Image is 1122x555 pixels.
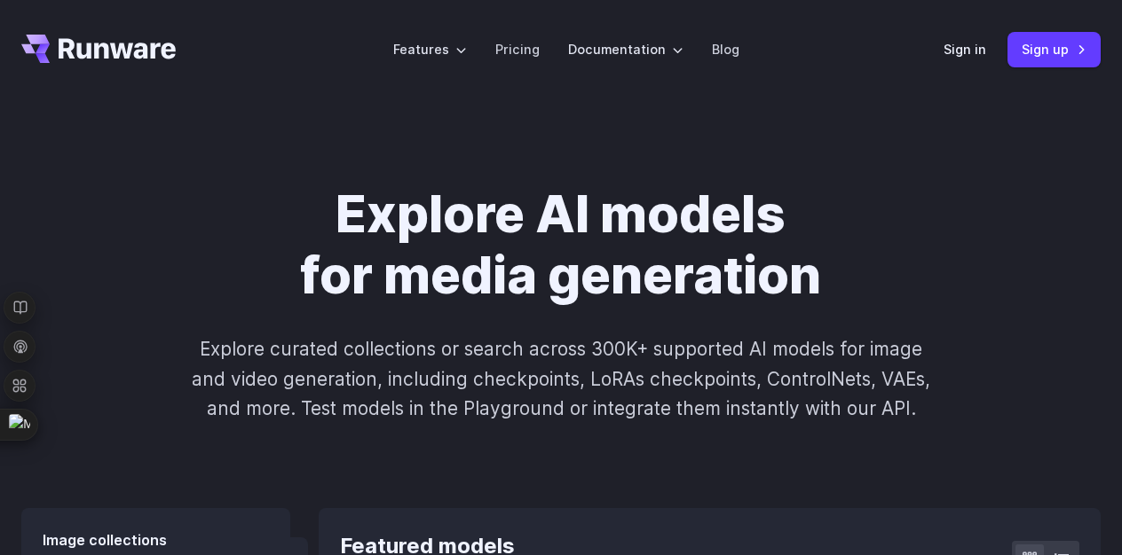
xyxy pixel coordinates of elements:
a: Sign up [1007,32,1101,66]
a: Pricing [495,39,540,59]
label: Documentation [568,39,683,59]
p: Explore curated collections or search across 300K+ supported AI models for image and video genera... [183,334,938,423]
a: Go to / [21,35,176,63]
div: Image collections [43,529,269,552]
label: Features [393,39,467,59]
a: Sign in [944,39,986,59]
a: Blog [712,39,739,59]
h1: Explore AI models for media generation [130,184,993,306]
